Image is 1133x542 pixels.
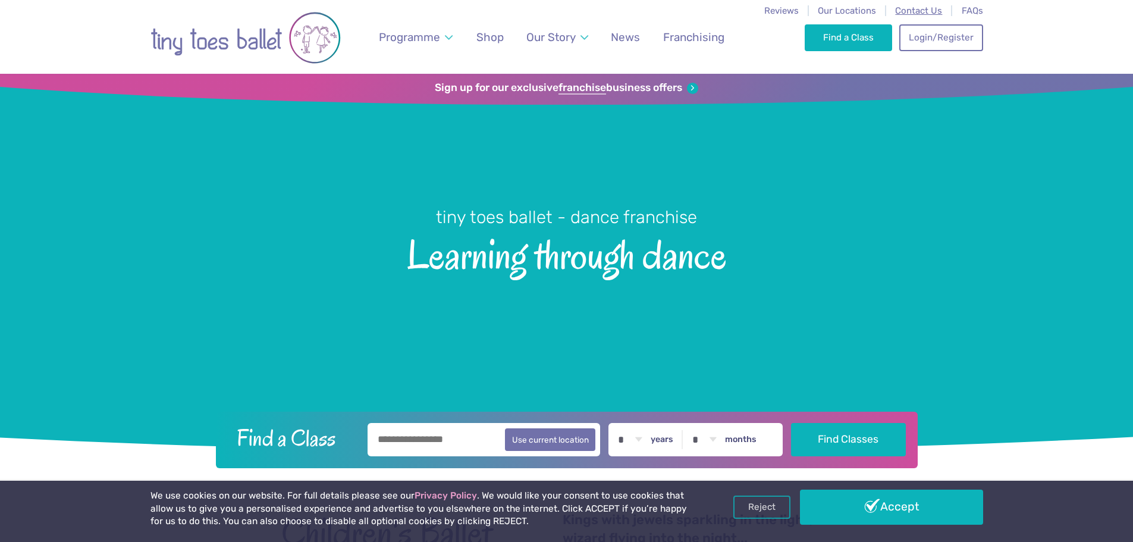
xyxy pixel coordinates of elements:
[895,5,942,16] a: Contact Us
[505,428,596,451] button: Use current location
[663,30,724,44] span: Franchising
[227,423,359,453] h2: Find a Class
[899,24,983,51] a: Login/Register
[805,24,892,51] a: Find a Class
[733,496,790,518] a: Reject
[764,5,799,16] a: Reviews
[605,23,646,51] a: News
[150,8,341,68] img: tiny toes ballet
[21,229,1112,277] span: Learning through dance
[520,23,594,51] a: Our Story
[791,423,906,456] button: Find Classes
[818,5,876,16] a: Our Locations
[800,490,983,524] a: Accept
[373,23,458,51] a: Programme
[476,30,504,44] span: Shop
[435,82,698,95] a: Sign up for our exclusivefranchisebusiness offers
[651,434,673,445] label: years
[657,23,730,51] a: Franchising
[379,30,440,44] span: Programme
[470,23,509,51] a: Shop
[526,30,576,44] span: Our Story
[415,490,477,501] a: Privacy Policy
[558,82,606,95] strong: franchise
[150,490,692,528] p: We use cookies on our website. For full details please see our . We would like your consent to us...
[436,207,697,227] small: tiny toes ballet - dance franchise
[725,434,757,445] label: months
[611,30,640,44] span: News
[962,5,983,16] a: FAQs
